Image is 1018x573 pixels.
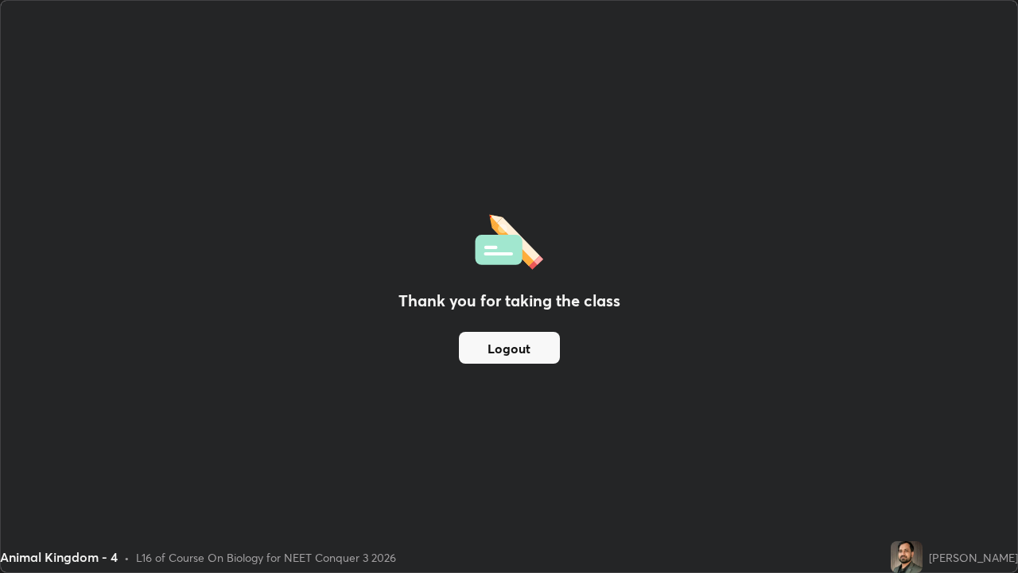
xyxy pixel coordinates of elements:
img: offlineFeedback.1438e8b3.svg [475,209,543,270]
div: L16 of Course On Biology for NEET Conquer 3 2026 [136,549,396,566]
img: c6f1f51b65ab405e8839512a486be057.jpg [891,541,923,573]
button: Logout [459,332,560,364]
div: • [124,549,130,566]
div: [PERSON_NAME] [929,549,1018,566]
h2: Thank you for taking the class [398,289,620,313]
